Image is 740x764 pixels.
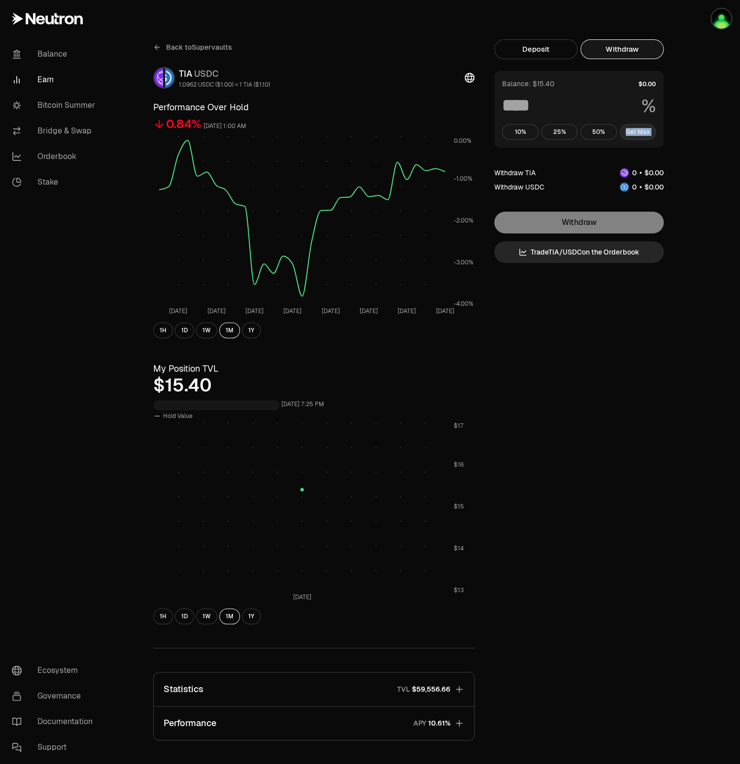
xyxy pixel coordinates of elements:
[219,608,240,624] button: 1M
[4,658,106,683] a: Ecosystem
[153,100,474,114] h3: Performance Over Hold
[154,706,474,740] button: PerformanceAPY
[454,137,471,145] tspan: 0.00%
[166,42,232,52] span: Back to Supervaults
[4,734,106,760] a: Support
[203,121,246,132] div: [DATE] 1:00 AM
[242,608,261,624] button: 1Y
[207,307,226,315] tspan: [DATE]
[4,93,106,118] a: Bitcoin Summer
[502,124,538,140] button: 10%
[620,124,656,140] button: Get Max
[4,169,106,195] a: Stake
[175,608,194,624] button: 1D
[454,461,464,469] tspan: $16
[164,682,203,696] p: Statistics
[179,67,270,81] div: TIA
[4,41,106,67] a: Balance
[580,39,664,59] button: Withdraw
[454,503,464,510] tspan: $15
[165,68,174,88] img: USDC Logo
[494,39,577,59] button: Deposit
[322,307,340,315] tspan: [DATE]
[4,118,106,144] a: Bridge & Swap
[154,68,163,88] img: TIA Logo
[163,412,193,420] span: Hold Value
[153,608,173,624] button: 1H
[153,362,474,376] h3: My Position TVL
[196,322,217,338] button: 1W
[641,96,656,116] span: %
[4,709,106,734] a: Documentation
[494,241,664,263] a: TradeTIA/USDCon the Orderbook
[4,67,106,93] a: Earn
[164,716,216,730] p: Performance
[153,376,474,395] div: $15.40
[4,144,106,169] a: Orderbook
[454,300,473,308] tspan: -4.00%
[620,183,629,191] img: USDC Logo
[169,307,187,315] tspan: [DATE]
[360,307,378,315] tspan: [DATE]
[242,322,261,338] button: 1Y
[620,168,629,177] img: TIA Logo
[454,586,464,594] tspan: $13
[153,39,232,55] a: Back toSupervaults
[454,217,473,224] tspan: -2.00%
[711,9,731,29] img: Keplr primary wallet
[166,116,202,132] div: 0.84%
[175,322,194,338] button: 1D
[541,124,578,140] button: 25%
[245,307,264,315] tspan: [DATE]
[293,593,311,601] tspan: [DATE]
[179,81,270,89] div: 1.0962 USDC ($1.00) = 1 TIA ($1.10)
[412,684,450,694] span: $59,556.66
[494,168,536,178] div: Withdraw TIA
[454,422,464,430] tspan: $17
[4,683,106,709] a: Governance
[196,608,217,624] button: 1W
[580,124,617,140] button: 50%
[154,672,474,706] button: StatisticsTVL$59,556.66
[153,322,173,338] button: 1H
[283,307,302,315] tspan: [DATE]
[502,79,554,89] div: Balance: $15.40
[494,182,544,192] div: Withdraw USDC
[281,399,324,410] div: [DATE] 7:25 PM
[454,175,472,183] tspan: -1.00%
[194,68,219,79] span: USDC
[454,258,473,266] tspan: -3.00%
[219,322,240,338] button: 1M
[413,718,426,729] p: APY
[398,307,416,315] tspan: [DATE]
[454,544,464,552] tspan: $14
[397,684,410,694] p: TVL
[436,307,454,315] tspan: [DATE]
